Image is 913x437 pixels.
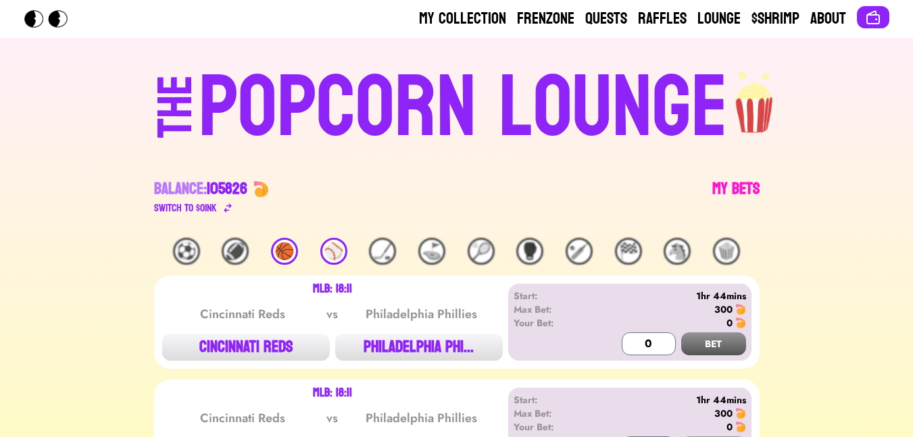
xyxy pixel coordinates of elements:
[728,59,783,135] img: popcorn
[865,9,881,26] img: Connect wallet
[638,8,687,30] a: Raffles
[418,238,445,265] div: ⛳️
[591,393,745,407] div: 1hr 44mins
[697,8,741,30] a: Lounge
[566,238,593,265] div: 🏏
[335,334,503,361] button: PHILADELPHIA PHI...
[713,238,740,265] div: 🍿
[41,59,873,151] a: THEPOPCORN LOUNGEpopcorn
[253,181,269,197] img: 🍤
[514,303,591,316] div: Max Bet:
[174,409,311,428] div: Cincinnati Reds
[712,178,760,216] a: My Bets
[324,305,341,324] div: vs
[735,317,746,328] img: 🍤
[810,8,846,30] a: About
[353,409,490,428] div: Philadelphia Phillies
[514,393,591,407] div: Start:
[199,65,728,151] div: POPCORN LOUNGE
[514,316,591,330] div: Your Bet:
[324,409,341,428] div: vs
[353,305,490,324] div: Philadelphia Phillies
[24,10,78,28] img: Popcorn
[514,420,591,434] div: Your Bet:
[514,407,591,420] div: Max Bet:
[207,174,247,203] span: 105826
[151,75,199,165] div: THE
[517,8,574,30] a: Frenzone
[320,238,347,265] div: ⚾️
[174,305,311,324] div: Cincinnati Reds
[222,238,249,265] div: 🏈
[154,178,247,200] div: Balance:
[271,238,298,265] div: 🏀
[514,289,591,303] div: Start:
[714,407,733,420] div: 300
[735,304,746,315] img: 🍤
[313,388,352,399] div: MLB: 18:11
[468,238,495,265] div: 🎾
[751,8,799,30] a: $Shrimp
[615,238,642,265] div: 🏁
[585,8,627,30] a: Quests
[726,420,733,434] div: 0
[173,238,200,265] div: ⚽️
[735,408,746,419] img: 🍤
[419,8,506,30] a: My Collection
[154,200,217,216] div: Switch to $ OINK
[714,303,733,316] div: 300
[664,238,691,265] div: 🐴
[591,289,745,303] div: 1hr 44mins
[735,421,746,432] img: 🍤
[369,238,396,265] div: 🏒
[162,334,330,361] button: CINCINNATI REDS
[681,332,746,355] button: BET
[313,284,352,294] div: MLB: 18:11
[726,316,733,330] div: 0
[516,238,543,265] div: 🥊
